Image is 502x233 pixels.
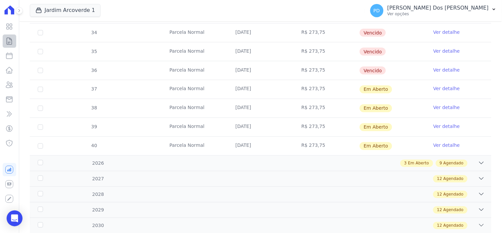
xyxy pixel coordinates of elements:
span: Agendado [443,176,464,182]
td: Parcela Normal [161,99,227,118]
td: [DATE] [228,118,294,137]
span: Agendado [443,192,464,198]
span: Agendado [443,207,464,213]
span: 12 [437,176,442,182]
span: 37 [91,87,97,92]
p: [PERSON_NAME] Dos [PERSON_NAME] [388,5,489,11]
span: Em Aberto [408,160,429,166]
span: Em Aberto [360,142,392,150]
input: default [38,144,43,149]
span: 12 [437,192,442,198]
span: Agendado [443,160,464,166]
td: [DATE] [228,137,294,155]
button: PD [PERSON_NAME] Dos [PERSON_NAME] Ver opções [365,1,502,20]
td: R$ 273,75 [294,118,359,137]
span: 12 [437,207,442,213]
button: Jardim Arcoverde 1 [30,4,101,17]
td: [DATE] [228,99,294,118]
a: Ver detalhe [434,104,460,111]
div: Open Intercom Messenger [7,210,23,226]
td: R$ 273,75 [294,24,359,42]
td: [DATE] [228,80,294,99]
td: R$ 273,75 [294,61,359,80]
span: 12 [437,223,442,229]
span: 38 [91,105,97,111]
td: Parcela Normal [161,118,227,137]
span: 39 [91,124,97,130]
td: Parcela Normal [161,80,227,99]
span: 36 [91,68,97,73]
span: Vencido [360,48,386,56]
td: [DATE] [228,24,294,42]
a: Ver detalhe [434,123,460,130]
span: Agendado [443,223,464,229]
td: [DATE] [228,61,294,80]
input: default [38,125,43,130]
td: Parcela Normal [161,42,227,61]
span: Em Aberto [360,104,392,112]
input: default [38,87,43,92]
span: 34 [91,30,97,35]
td: R$ 273,75 [294,42,359,61]
span: PD [374,8,380,13]
td: R$ 273,75 [294,137,359,155]
span: 3 [404,160,407,166]
span: 40 [91,143,97,148]
a: Ver detalhe [434,67,460,73]
span: Vencido [360,67,386,75]
td: [DATE] [228,42,294,61]
input: default [38,30,43,35]
td: R$ 273,75 [294,80,359,99]
span: Em Aberto [360,86,392,93]
input: default [38,49,43,54]
input: default [38,68,43,73]
a: Ver detalhe [434,86,460,92]
span: 35 [91,49,97,54]
span: 9 [440,160,442,166]
span: Vencido [360,29,386,37]
td: Parcela Normal [161,24,227,42]
a: Ver detalhe [434,142,460,149]
td: Parcela Normal [161,137,227,155]
input: default [38,106,43,111]
span: Em Aberto [360,123,392,131]
a: Ver detalhe [434,48,460,54]
a: Ver detalhe [434,29,460,35]
td: Parcela Normal [161,61,227,80]
p: Ver opções [388,11,489,17]
td: R$ 273,75 [294,99,359,118]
